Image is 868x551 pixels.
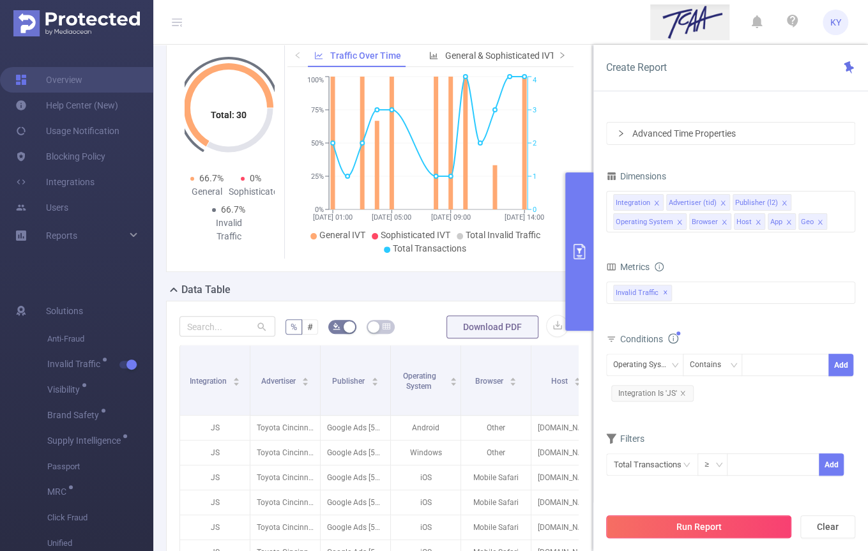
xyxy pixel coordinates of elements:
tspan: 100% [307,77,324,85]
p: Android [391,416,461,440]
i: icon: caret-down [371,381,378,384]
span: Filters [606,434,644,444]
span: KY [830,10,841,35]
i: icon: close [721,219,727,227]
p: [DOMAIN_NAME] [531,416,601,440]
div: Sophisticated [229,185,273,199]
i: icon: down [671,361,679,370]
i: icon: right [617,130,625,137]
li: Geo [798,213,827,230]
i: icon: caret-up [510,375,517,379]
span: Metrics [606,262,650,272]
tspan: 1 [533,172,537,181]
li: Advertiser (tid) [666,194,730,211]
span: Sophisticated IVT [381,230,450,240]
span: Integration [190,377,229,386]
p: Google Ads [5222] [321,441,390,465]
p: iOS [391,490,461,515]
span: % [291,322,297,332]
i: icon: caret-down [450,381,457,384]
i: icon: right [558,51,566,59]
span: Conditions [620,334,678,344]
div: Publisher (l2) [735,195,778,211]
tspan: [DATE] 14:00 [505,213,544,222]
i: icon: line-chart [314,51,323,60]
a: Reports [46,223,77,248]
i: icon: close [786,219,792,227]
span: Anti-Fraud [47,326,153,352]
p: [DOMAIN_NAME] [531,441,601,465]
i: icon: down [715,461,723,470]
li: Browser [689,213,731,230]
span: Total Transactions [393,243,466,253]
button: Add [828,354,853,376]
span: MRC [47,487,71,496]
i: icon: table [383,322,390,330]
div: icon: rightAdvanced Time Properties [607,123,855,144]
span: Integration Is 'JS' [611,385,694,402]
tspan: 75% [311,106,324,114]
div: Sort [301,375,309,383]
p: [DOMAIN_NAME] [531,515,601,540]
tspan: 0 [533,206,537,214]
p: Toyota Cincinnati [4291] [250,465,320,490]
p: Toyota Cincinnati [4291] [250,416,320,440]
a: Blocking Policy [15,144,105,169]
i: icon: close [680,390,686,396]
div: Geo [801,214,814,230]
i: icon: info-circle [668,333,678,343]
div: Operating System [613,354,677,375]
div: Browser [692,214,718,230]
span: Click Fraud [47,505,153,531]
div: App [770,214,782,230]
li: Operating System [613,213,687,230]
span: Publisher [332,377,367,386]
li: App [768,213,796,230]
i: icon: left [294,51,301,59]
p: Windows [391,441,461,465]
tspan: 3 [533,106,537,114]
div: Operating System [616,214,673,230]
p: Other [461,441,531,465]
p: Mobile Safari [461,490,531,515]
p: JS [180,465,250,490]
span: Visibility [47,385,84,394]
p: [DOMAIN_NAME] [531,465,601,490]
tspan: 0% [315,206,324,214]
div: Invalid Traffic [207,216,251,243]
tspan: [DATE] 09:00 [431,213,471,222]
button: Add [819,453,844,476]
p: Toyota Cincinnati [4291] [250,441,320,465]
i: icon: close [781,200,788,208]
tspan: 25% [311,172,324,181]
a: Usage Notification [15,118,119,144]
div: Advertiser (tid) [669,195,717,211]
i: icon: close [817,219,823,227]
i: icon: caret-up [574,375,581,379]
img: Protected Media [13,10,140,36]
p: JS [180,490,250,515]
h2: Data Table [181,282,231,298]
li: Integration [613,194,664,211]
span: General & Sophisticated IVT by Category [445,50,605,61]
div: Sort [574,375,581,383]
span: Brand Safety [47,411,103,419]
span: # [307,322,313,332]
div: Sort [371,375,379,383]
p: Google Ads [5222] [321,490,390,515]
span: Solutions [46,298,83,324]
i: icon: caret-down [302,381,309,384]
p: JS [180,441,250,465]
tspan: Total: 30 [211,110,247,120]
a: Users [15,195,68,220]
span: Host [551,377,570,386]
i: icon: caret-down [510,381,517,384]
a: Help Center (New) [15,93,118,118]
i: icon: close [676,219,683,227]
p: Google Ads [5222] [321,465,390,490]
tspan: 50% [311,139,324,147]
button: Clear [800,515,855,538]
button: Run Report [606,515,791,538]
p: JS [180,515,250,540]
p: Other [461,416,531,440]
